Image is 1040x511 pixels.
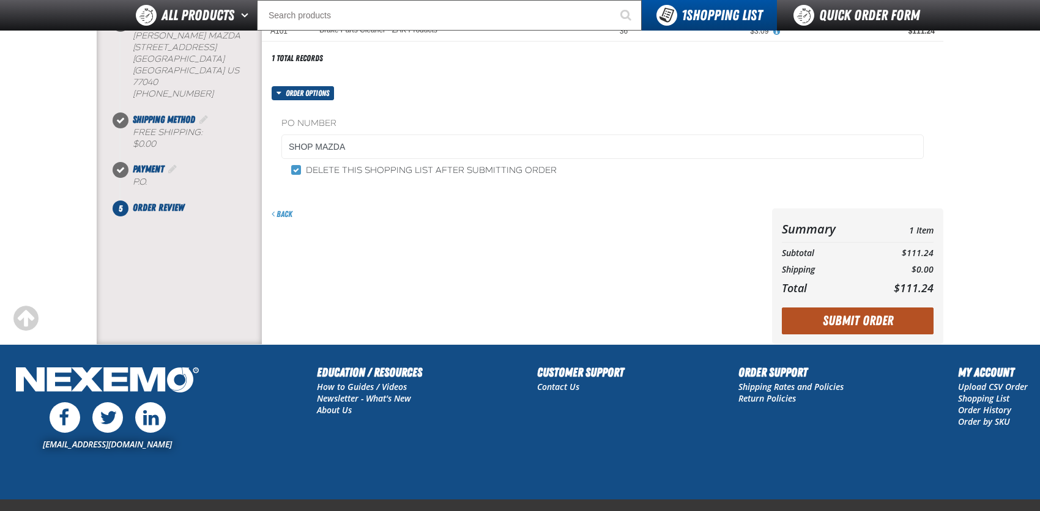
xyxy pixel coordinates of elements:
th: Summary [782,218,869,240]
input: Delete this shopping list after submitting order [291,165,301,175]
label: PO Number [281,118,924,130]
a: Edit Payment [166,163,179,175]
span: Shopping List [682,7,762,24]
a: Back [272,209,292,219]
span: Payment [133,163,164,175]
h2: Education / Resources [317,363,422,381]
span: US [227,65,239,76]
a: About Us [317,404,352,416]
span: [GEOGRAPHIC_DATA] [133,65,225,76]
td: $0.00 [869,262,934,278]
a: Order by SKU [958,416,1010,427]
span: [PERSON_NAME] Mazda [133,31,240,41]
span: [STREET_ADDRESS] [133,42,217,53]
strong: 1 [682,7,686,24]
a: Upload CSV Order [958,381,1028,392]
h2: My Account [958,363,1028,381]
div: Scroll to the top [12,305,39,332]
span: Order Review [133,202,184,213]
button: View All Prices for Brake Parts Cleaner - ZAK Products [768,26,784,37]
img: Nexemo Logo [12,363,202,399]
bdo: 77040 [133,77,158,87]
div: $111.24 [786,26,935,36]
span: $111.24 [894,281,934,295]
span: 5 [113,200,128,216]
button: Order options [272,86,334,100]
a: Order History [958,404,1011,416]
bdo: [PHONE_NUMBER] [133,89,214,99]
td: 1 Item [869,218,934,240]
li: Payment. Step 4 of 5. Completed [121,162,262,200]
td: $111.24 [869,245,934,262]
label: Delete this shopping list after submitting order [291,165,557,177]
h2: Order Support [738,363,844,381]
h2: Customer Support [537,363,624,381]
div: $3.09 [645,26,768,36]
li: Shipping Method. Step 3 of 5. Completed [121,112,262,163]
a: Newsletter - What's New [317,392,411,404]
div: Free Shipping: [133,127,262,150]
a: [EMAIL_ADDRESS][DOMAIN_NAME] [43,438,172,450]
div: 1 total records [272,53,323,64]
span: 36 [620,27,628,35]
button: Submit Order [782,307,934,334]
li: Shipping Information. Step 2 of 5. Completed [121,16,262,112]
span: [GEOGRAPHIC_DATA] [133,54,225,64]
th: Shipping [782,262,869,278]
a: Contact Us [537,381,579,392]
li: Order Review. Step 5 of 5. Not Completed [121,200,262,215]
div: P.O. [133,177,262,188]
th: Subtotal [782,245,869,262]
span: Shipping Method [133,114,195,125]
th: Total [782,278,869,298]
strong: $0.00 [133,139,156,149]
a: Brake Parts Cleaner - ZAK Products [319,26,437,35]
span: Order options [286,86,334,100]
a: Shopping List [958,392,1009,404]
a: Edit Shipping Method [198,114,210,125]
span: All Products [162,4,234,26]
a: How to Guides / Videos [317,381,407,392]
a: Shipping Rates and Policies [738,381,844,392]
a: Return Policies [738,392,796,404]
td: A101 [262,21,311,42]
